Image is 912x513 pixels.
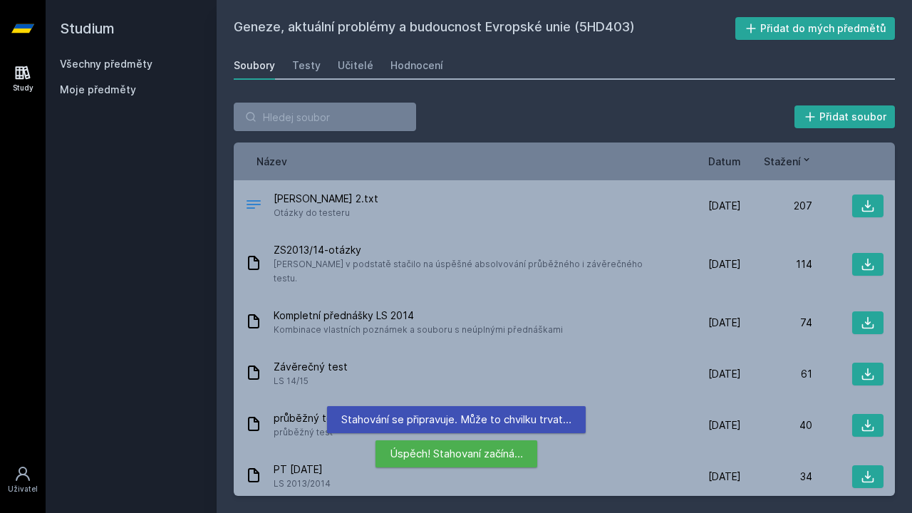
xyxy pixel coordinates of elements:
div: Učitelé [338,58,373,73]
span: LS 14/15 [274,374,348,388]
div: 74 [741,316,812,330]
div: 40 [741,418,812,432]
a: Soubory [234,51,275,80]
button: Stažení [764,154,812,169]
span: [DATE] [708,199,741,213]
span: [DATE] [708,418,741,432]
span: ZS2013/14-otázky [274,243,664,257]
h2: Geneze, aktuální problémy a budoucnost Evropské unie (5HD403) [234,17,735,40]
a: Všechny předměty [60,58,152,70]
button: Přidat do mých předmětů [735,17,896,40]
div: Uživatel [8,484,38,494]
span: Závěrečný test [274,360,348,374]
span: [DATE] [708,257,741,271]
div: Stahování se připravuje. Může to chvilku trvat… [327,406,586,433]
span: Otázky do testeru [274,206,378,220]
div: Hodnocení [390,58,443,73]
span: [DATE] [708,367,741,381]
button: Datum [708,154,741,169]
span: LS 2013/2014 [274,477,331,491]
button: Název [256,154,287,169]
span: PT [DATE] [274,462,331,477]
div: Úspěch! Stahovaní začíná… [375,440,537,467]
span: [PERSON_NAME] 2.txt [274,192,378,206]
button: Přidat soubor [794,105,896,128]
span: [DATE] [708,316,741,330]
div: 207 [741,199,812,213]
span: [PERSON_NAME] v podstatě stačilo na úspěšné absolvování průběžného i závěrečného testu. [274,257,664,286]
div: Testy [292,58,321,73]
a: Testy [292,51,321,80]
span: průběžný test [274,425,410,440]
input: Hledej soubor [234,103,416,131]
div: Study [13,83,33,93]
span: průběžný test ZS 2012/2013 [274,411,410,425]
a: Study [3,57,43,100]
span: Kompletní přednášky LS 2014 [274,309,563,323]
a: Uživatel [3,458,43,502]
span: Moje předměty [60,83,136,97]
span: Stažení [764,154,801,169]
span: [DATE] [708,470,741,484]
div: TXT [245,196,262,217]
div: Soubory [234,58,275,73]
div: 61 [741,367,812,381]
div: 114 [741,257,812,271]
div: 34 [741,470,812,484]
a: Učitelé [338,51,373,80]
span: Kombinace vlastních poznámek a souboru s neúplnými přednáškami [274,323,563,337]
a: Hodnocení [390,51,443,80]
